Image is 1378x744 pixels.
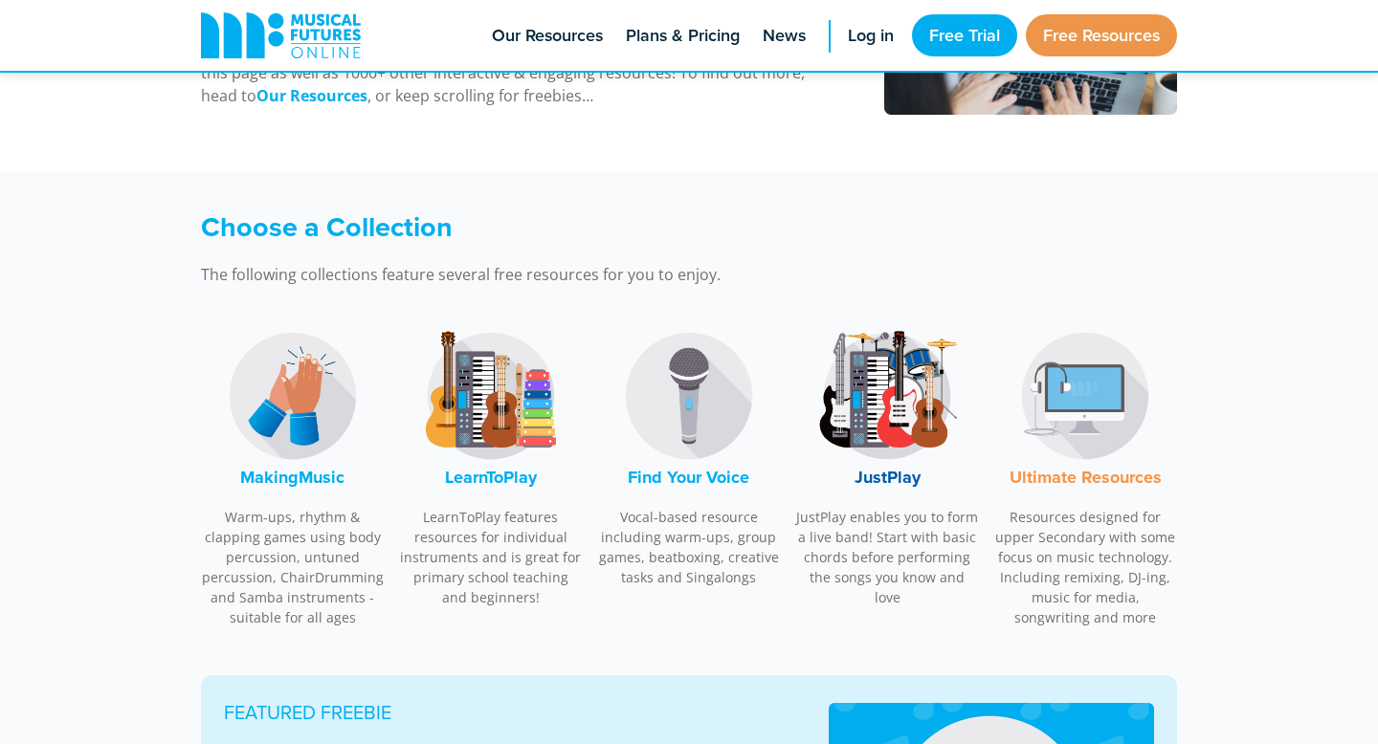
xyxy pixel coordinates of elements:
img: MakingMusic Logo [221,324,365,468]
p: LearnToPlay features resources for individual instruments and is great for primary school teachin... [399,507,583,607]
a: Our Resources [256,85,367,107]
font: Find Your Voice [628,465,749,490]
p: Resources designed for upper Secondary with some focus on music technology. Including remixing, D... [993,507,1177,627]
a: JustPlay LogoJustPlay JustPlay enables you to form a live band! Start with basic chords before pe... [795,315,979,618]
span: Log in [848,23,894,49]
a: MakingMusic LogoMakingMusic Warm-ups, rhythm & clapping games using body percussion, untuned perc... [201,315,385,638]
img: LearnToPlay Logo [419,324,563,468]
span: Plans & Pricing [626,23,740,49]
span: News [763,23,806,49]
p: FEATURED FREEBIE [224,698,782,727]
a: Free Trial [912,14,1017,56]
img: JustPlay Logo [815,324,959,468]
h3: Choose a Collection [201,210,947,244]
p: Warm-ups, rhythm & clapping games using body percussion, untuned percussion, ChairDrumming and Sa... [201,507,385,627]
p: The following collections feature several free resources for you to enjoy. [201,263,947,286]
img: Find Your Voice Logo [617,324,761,468]
font: Ultimate Resources [1010,465,1162,490]
img: Music Technology Logo [1013,324,1157,468]
span: Our Resources [492,23,603,49]
a: Music Technology LogoUltimate Resources Resources designed for upper Secondary with some focus on... [993,315,1177,638]
p: JustPlay enables you to form a live band! Start with basic chords before performing the songs you... [795,507,979,607]
font: LearnToPlay [445,465,537,490]
a: Free Resources [1026,14,1177,56]
strong: Our Resources [256,85,367,106]
a: LearnToPlay LogoLearnToPlay LearnToPlay features resources for individual instruments and is grea... [399,315,583,618]
p: Vocal-based resource including warm-ups, group games, beatboxing, creative tasks and Singalongs [597,507,781,587]
font: MakingMusic [240,465,344,490]
font: JustPlay [855,465,921,490]
a: Find Your Voice LogoFind Your Voice Vocal-based resource including warm-ups, group games, beatbox... [597,315,781,598]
